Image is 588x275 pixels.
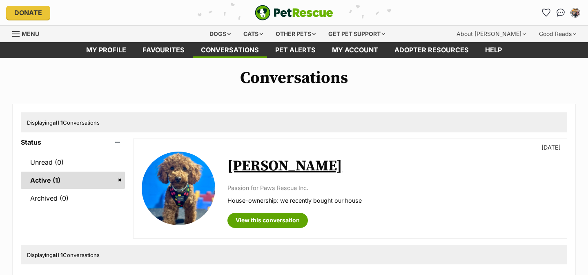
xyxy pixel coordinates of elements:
[142,152,215,225] img: Rhett
[557,9,565,17] img: chat-41dd97257d64d25036548639549fe6c8038ab92f7586957e7f3b1b290dea8141.svg
[21,190,125,207] a: Archived (0)
[386,42,477,58] a: Adopter resources
[569,6,582,19] button: My account
[227,213,308,228] a: View this conversation
[255,5,333,20] img: logo-e224e6f780fb5917bec1dbf3a21bbac754714ae5b6737aabdf751b685950b380.svg
[323,26,391,42] div: Get pet support
[255,5,333,20] a: PetRescue
[193,42,267,58] a: conversations
[477,42,510,58] a: Help
[22,30,39,37] span: Menu
[12,26,45,40] a: Menu
[451,26,532,42] div: About [PERSON_NAME]
[27,119,100,126] span: Displaying Conversations
[541,143,561,152] p: [DATE]
[267,42,324,58] a: Pet alerts
[21,172,125,189] a: Active (1)
[134,42,193,58] a: Favourites
[53,252,63,258] strong: all 1
[533,26,582,42] div: Good Reads
[571,9,579,17] img: Nadine Monteagudo profile pic
[554,6,567,19] a: Conversations
[539,6,552,19] a: Favourites
[27,252,100,258] span: Displaying Conversations
[227,196,559,205] p: House-ownership: we recently bought our house
[53,119,63,126] strong: all 1
[539,6,582,19] ul: Account quick links
[270,26,321,42] div: Other pets
[227,157,342,175] a: [PERSON_NAME]
[238,26,269,42] div: Cats
[227,183,559,192] p: Passion for Paws Rescue Inc.
[6,6,50,20] a: Donate
[21,139,125,146] header: Status
[324,42,386,58] a: My account
[21,154,125,171] a: Unread (0)
[78,42,134,58] a: My profile
[204,26,236,42] div: Dogs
